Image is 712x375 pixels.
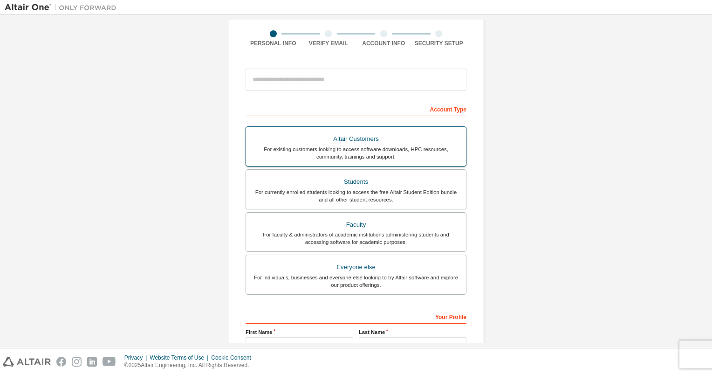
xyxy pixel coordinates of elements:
img: youtube.svg [103,357,116,367]
div: For existing customers looking to access software downloads, HPC resources, community, trainings ... [252,146,460,160]
div: Cookie Consent [211,354,256,361]
div: Faculty [252,218,460,231]
img: Altair One [5,3,121,12]
div: Verify Email [301,40,356,47]
div: Students [252,175,460,188]
div: Your Profile [246,309,466,324]
div: Altair Customers [252,132,460,146]
div: Personal Info [246,40,301,47]
div: Website Terms of Use [150,354,211,361]
div: Security Setup [411,40,467,47]
div: Everyone else [252,261,460,274]
div: Privacy [124,354,150,361]
div: For individuals, businesses and everyone else looking to try Altair software and explore our prod... [252,274,460,289]
img: facebook.svg [56,357,66,367]
div: For currently enrolled students looking to access the free Altair Student Edition bundle and all ... [252,188,460,203]
div: For faculty & administrators of academic institutions administering students and accessing softwa... [252,231,460,246]
div: Account Info [356,40,411,47]
img: linkedin.svg [87,357,97,367]
div: Account Type [246,101,466,116]
label: Last Name [359,328,466,336]
p: © 2025 Altair Engineering, Inc. All Rights Reserved. [124,361,257,369]
img: instagram.svg [72,357,82,367]
img: altair_logo.svg [3,357,51,367]
label: First Name [246,328,353,336]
